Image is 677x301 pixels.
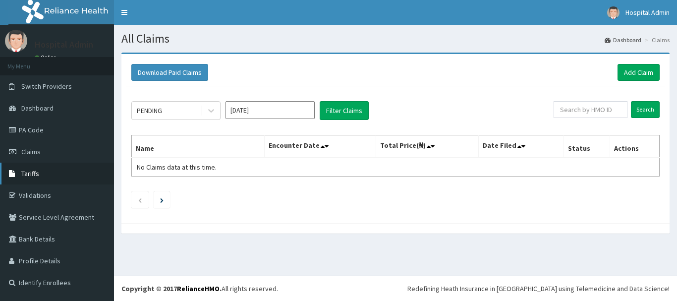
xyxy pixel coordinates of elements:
th: Actions [610,135,659,158]
img: User Image [607,6,620,19]
h1: All Claims [121,32,670,45]
span: Hospital Admin [625,8,670,17]
span: Switch Providers [21,82,72,91]
th: Date Filed [479,135,564,158]
a: Online [35,54,58,61]
span: Claims [21,147,41,156]
th: Total Price(₦) [376,135,479,158]
a: RelianceHMO [177,284,220,293]
th: Name [132,135,265,158]
input: Search [631,101,660,118]
strong: Copyright © 2017 . [121,284,222,293]
div: PENDING [137,106,162,116]
input: Search by HMO ID [554,101,627,118]
button: Filter Claims [320,101,369,120]
p: Hospital Admin [35,40,93,49]
th: Encounter Date [265,135,376,158]
span: No Claims data at this time. [137,163,217,172]
footer: All rights reserved. [114,276,677,301]
div: Redefining Heath Insurance in [GEOGRAPHIC_DATA] using Telemedicine and Data Science! [407,284,670,294]
button: Download Paid Claims [131,64,208,81]
li: Claims [642,36,670,44]
a: Dashboard [605,36,641,44]
th: Status [564,135,610,158]
img: User Image [5,30,27,52]
a: Next page [160,195,164,204]
span: Tariffs [21,169,39,178]
a: Previous page [138,195,142,204]
span: Dashboard [21,104,54,113]
input: Select Month and Year [226,101,315,119]
a: Add Claim [618,64,660,81]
